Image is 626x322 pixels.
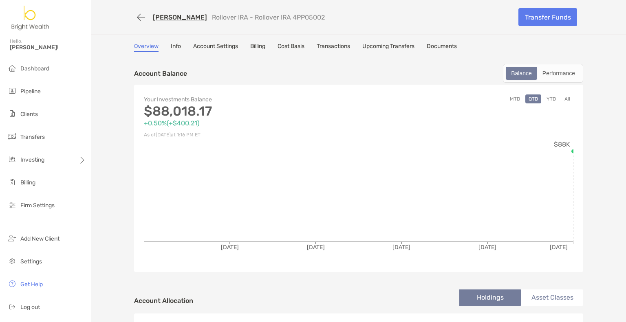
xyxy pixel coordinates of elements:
div: Balance [507,68,536,79]
span: [PERSON_NAME]! [10,44,86,51]
button: MTD [507,94,523,103]
img: get-help icon [7,279,17,289]
p: Your Investments Balance [144,94,359,105]
tspan: [DATE] [221,244,239,251]
img: logout icon [7,302,17,311]
button: YTD [543,94,559,103]
button: All [561,94,573,103]
tspan: [DATE] [478,244,496,251]
a: Overview [134,43,159,52]
span: Log out [20,304,40,311]
img: firm-settings icon [7,200,17,210]
span: Transfers [20,134,45,140]
tspan: $88K [554,140,570,148]
h4: Account Allocation [134,297,193,304]
img: settings icon [7,256,17,266]
span: Firm Settings [20,202,55,209]
p: Rollover IRA - Rollover IRA 4PP05002 [212,13,325,21]
tspan: [DATE] [307,244,325,251]
tspan: [DATE] [550,244,568,251]
a: Billing [250,43,265,52]
span: Pipeline [20,88,41,95]
span: Settings [20,258,42,265]
a: Account Settings [193,43,238,52]
p: $88,018.17 [144,106,359,116]
span: Clients [20,111,38,118]
a: Transactions [317,43,350,52]
a: Upcoming Transfers [362,43,414,52]
img: transfers icon [7,131,17,141]
div: segmented control [503,64,583,83]
img: pipeline icon [7,86,17,96]
span: Get Help [20,281,43,288]
img: Zoe Logo [10,3,51,33]
img: investing icon [7,154,17,164]
p: +0.50% ( +$400.21 ) [144,118,359,128]
img: billing icon [7,177,17,187]
img: dashboard icon [7,63,17,73]
tspan: [DATE] [392,244,410,251]
span: Dashboard [20,65,49,72]
button: QTD [525,94,541,103]
a: Documents [427,43,457,52]
a: Transfer Funds [518,8,577,26]
span: Investing [20,156,44,163]
p: As of [DATE] at 1:16 PM ET [144,130,359,140]
a: [PERSON_NAME] [153,13,207,21]
img: clients icon [7,109,17,118]
span: Add New Client [20,235,60,242]
span: Billing [20,179,35,186]
img: add_new_client icon [7,233,17,243]
p: Account Balance [134,68,187,79]
a: Cost Basis [278,43,304,52]
a: Info [171,43,181,52]
li: Holdings [459,289,521,306]
div: Performance [538,68,580,79]
li: Asset Classes [521,289,583,306]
